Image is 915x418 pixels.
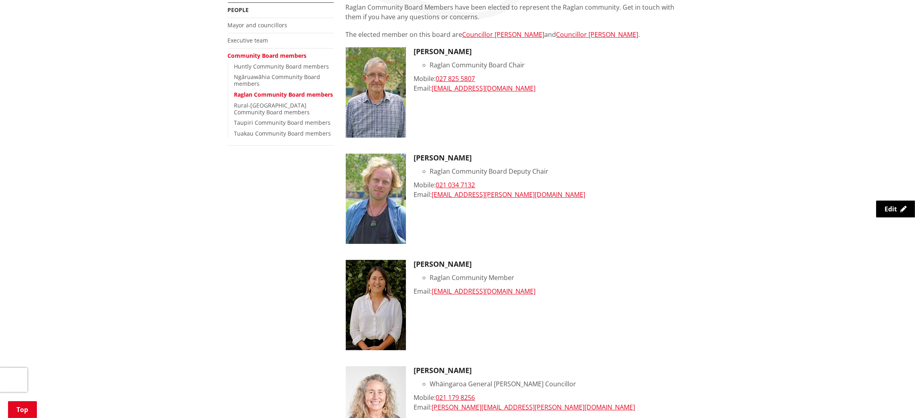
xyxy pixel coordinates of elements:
p: The elected member on this board are and . [346,30,688,39]
div: Mobile: [414,393,688,402]
div: Mobile: [414,74,688,83]
div: Email: [414,286,688,296]
a: Community Board members [228,52,307,59]
li: Raglan Community Member [430,273,688,282]
a: 021 034 7132 [436,181,475,189]
a: 027 825 5807 [436,74,475,83]
li: Raglan Community Board Chair [430,60,688,70]
a: Executive team [228,37,268,44]
a: Councillor [PERSON_NAME] [556,30,639,39]
a: Edit [876,201,915,217]
a: Taupiri Community Board members [234,119,331,126]
a: Mayor and councillors [228,21,288,29]
a: 021 179 8256 [436,393,475,402]
h3: [PERSON_NAME] [414,366,688,375]
a: Huntly Community Board members [234,63,329,70]
div: Email: [414,190,688,199]
a: [EMAIL_ADDRESS][DOMAIN_NAME] [432,84,536,93]
h3: [PERSON_NAME] [414,260,688,269]
a: Councillor [PERSON_NAME] [463,30,545,39]
a: Tuakau Community Board members [234,130,331,137]
a: [EMAIL_ADDRESS][DOMAIN_NAME] [432,287,536,296]
a: [PERSON_NAME][EMAIL_ADDRESS][PERSON_NAME][DOMAIN_NAME] [432,403,635,412]
img: Kiri Binnersley RCB photo [346,260,406,350]
a: Rural-[GEOGRAPHIC_DATA] Community Board members [234,101,310,116]
a: Raglan Community Board members [234,91,333,98]
img: Dennis Amoore [346,47,406,138]
iframe: Messenger Launcher [878,384,907,413]
li: Raglan Community Board Deputy Chair [430,166,688,176]
span: Edit [885,205,897,213]
a: Ngāruawāhia Community Board members [234,73,321,87]
div: Email: [414,83,688,93]
p: Raglan Community Board Members have been elected to represent the Raglan community. Get in touch ... [346,2,688,22]
a: People [228,6,249,14]
img: Chris Rayner [346,154,406,244]
h3: [PERSON_NAME] [414,154,688,162]
h3: [PERSON_NAME] [414,47,688,56]
li: Whāingaroa General [PERSON_NAME] Councillor [430,379,688,389]
div: Mobile: [414,180,688,190]
a: Top [8,401,37,418]
a: [EMAIL_ADDRESS][PERSON_NAME][DOMAIN_NAME] [432,190,586,199]
div: Email: [414,402,688,412]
